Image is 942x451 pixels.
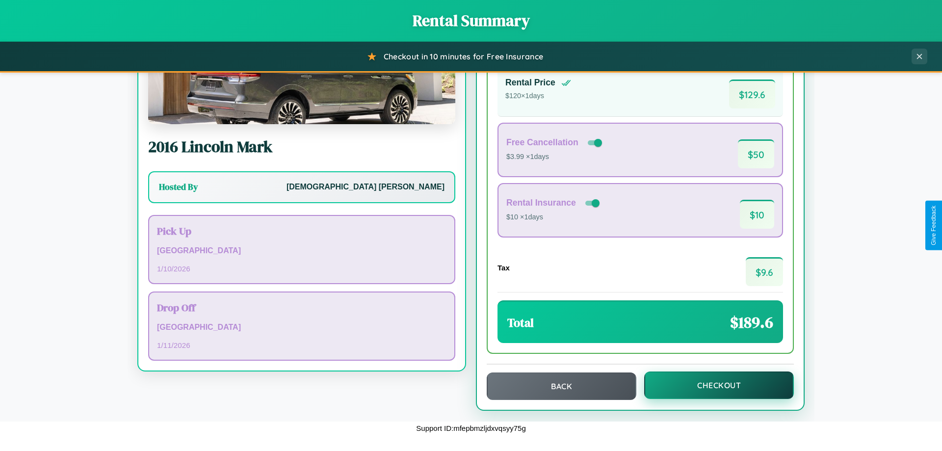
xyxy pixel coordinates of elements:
button: Back [487,372,636,400]
p: 1 / 10 / 2026 [157,262,446,275]
p: [GEOGRAPHIC_DATA] [157,320,446,335]
p: $3.99 × 1 days [506,151,604,163]
p: [DEMOGRAPHIC_DATA] [PERSON_NAME] [287,180,445,194]
h3: Drop Off [157,300,446,315]
h1: Rental Summary [10,10,932,31]
h3: Hosted By [159,181,198,193]
span: $ 189.6 [730,312,773,333]
p: 1 / 11 / 2026 [157,339,446,352]
h3: Total [507,315,534,331]
h4: Rental Insurance [506,198,576,208]
h4: Free Cancellation [506,137,578,148]
span: $ 9.6 [746,257,783,286]
p: [GEOGRAPHIC_DATA] [157,244,446,258]
span: $ 50 [738,139,774,168]
div: Give Feedback [930,206,937,245]
h3: Pick Up [157,224,446,238]
span: $ 129.6 [729,80,775,108]
h4: Rental Price [505,78,555,88]
h2: 2016 Lincoln Mark [148,136,455,158]
span: Checkout in 10 minutes for Free Insurance [384,52,543,61]
button: Checkout [644,371,794,399]
p: Support ID: mfepbmzljdxvqsyy75g [416,422,525,435]
p: $10 × 1 days [506,211,602,224]
span: $ 10 [740,200,774,229]
p: $ 120 × 1 days [505,90,571,103]
img: Lincoln Mark [148,26,455,124]
h4: Tax [497,264,510,272]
